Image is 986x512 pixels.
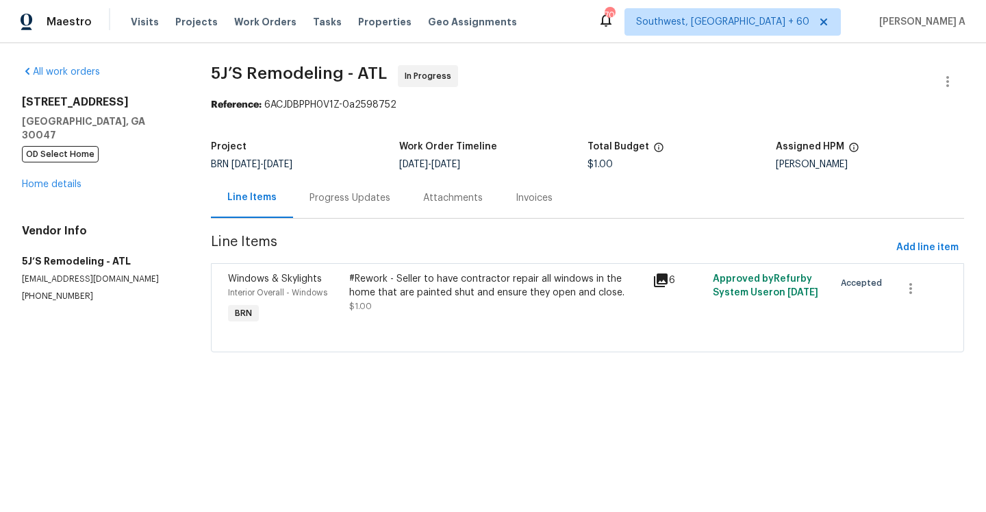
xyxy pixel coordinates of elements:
span: OD Select Home [22,146,99,162]
span: [DATE] [787,288,818,297]
div: 700 [605,8,614,22]
span: Maestro [47,15,92,29]
div: #Rework - Seller to have contractor repair all windows in the home that are painted shut and ensu... [349,272,644,300]
p: [EMAIL_ADDRESS][DOMAIN_NAME] [22,273,178,285]
span: $1.00 [587,160,613,169]
span: [DATE] [399,160,428,169]
span: - [231,160,292,169]
span: [DATE] [264,160,292,169]
div: Line Items [227,191,277,204]
div: 6ACJDBPPH0V1Z-0a2598752 [211,98,964,112]
div: [PERSON_NAME] [776,160,964,169]
span: Work Orders [234,15,296,29]
p: [PHONE_NUMBER] [22,291,178,302]
h5: Project [211,142,246,151]
span: Approved by Refurby System User on [713,274,818,297]
b: Reference: [211,100,262,110]
h5: Work Order Timeline [399,142,497,151]
span: Properties [358,15,412,29]
span: [PERSON_NAME] A [874,15,965,29]
div: Progress Updates [309,191,390,205]
span: $1.00 [349,302,372,310]
span: The hpm assigned to this work order. [848,142,859,160]
span: 5J’S Remodeling - ATL [211,65,387,82]
div: Attachments [423,191,483,205]
span: [DATE] [431,160,460,169]
h5: Assigned HPM [776,142,844,151]
span: The total cost of line items that have been proposed by Opendoor. This sum includes line items th... [653,142,664,160]
button: Add line item [891,235,964,260]
span: Accepted [841,276,887,290]
span: BRN [211,160,292,169]
span: Interior Overall - Windows [228,289,327,297]
span: [DATE] [231,160,260,169]
span: Windows & Skylights [228,274,322,284]
h2: [STREET_ADDRESS] [22,95,178,109]
span: Add line item [896,239,959,256]
span: Line Items [211,235,891,260]
span: In Progress [405,69,457,83]
div: 6 [653,272,705,289]
h5: [GEOGRAPHIC_DATA], GA 30047 [22,114,178,142]
h5: Total Budget [587,142,649,151]
a: All work orders [22,67,100,77]
span: Tasks [313,17,342,27]
span: Visits [131,15,159,29]
span: Geo Assignments [428,15,517,29]
span: BRN [229,306,257,320]
a: Home details [22,180,81,189]
span: Southwest, [GEOGRAPHIC_DATA] + 60 [636,15,809,29]
div: Invoices [516,191,553,205]
h5: 5J’S Remodeling - ATL [22,254,178,268]
span: Projects [175,15,218,29]
span: - [399,160,460,169]
h4: Vendor Info [22,224,178,238]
